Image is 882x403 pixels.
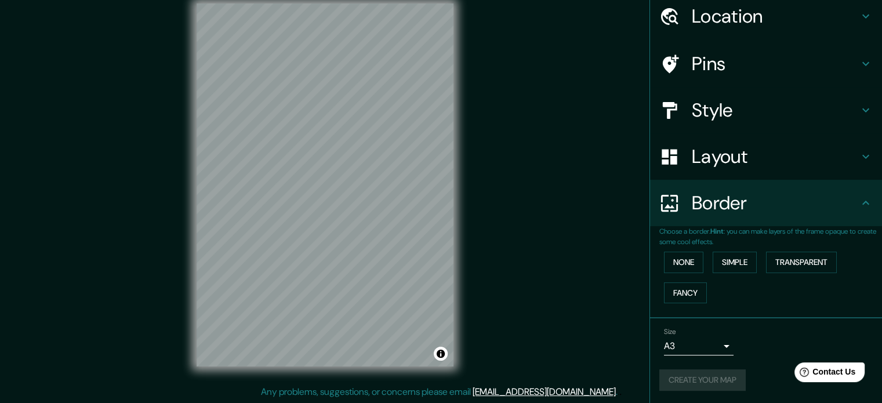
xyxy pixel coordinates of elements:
h4: Location [692,5,859,28]
button: Fancy [664,282,707,304]
div: Layout [650,133,882,180]
button: Transparent [766,252,837,273]
a: [EMAIL_ADDRESS][DOMAIN_NAME] [473,386,616,398]
button: Simple [713,252,757,273]
b: Hint [710,227,724,236]
div: . [618,385,619,399]
label: Size [664,327,676,337]
div: A3 [664,337,734,355]
div: Border [650,180,882,226]
h4: Style [692,99,859,122]
h4: Pins [692,52,859,75]
button: None [664,252,703,273]
button: Toggle attribution [434,347,448,361]
canvas: Map [197,3,453,366]
div: Style [650,87,882,133]
h4: Border [692,191,859,215]
div: Pins [650,41,882,87]
h4: Layout [692,145,859,168]
p: Any problems, suggestions, or concerns please email . [261,385,618,399]
p: Choose a border. : you can make layers of the frame opaque to create some cool effects. [659,226,882,247]
iframe: Help widget launcher [779,358,869,390]
div: . [619,385,622,399]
